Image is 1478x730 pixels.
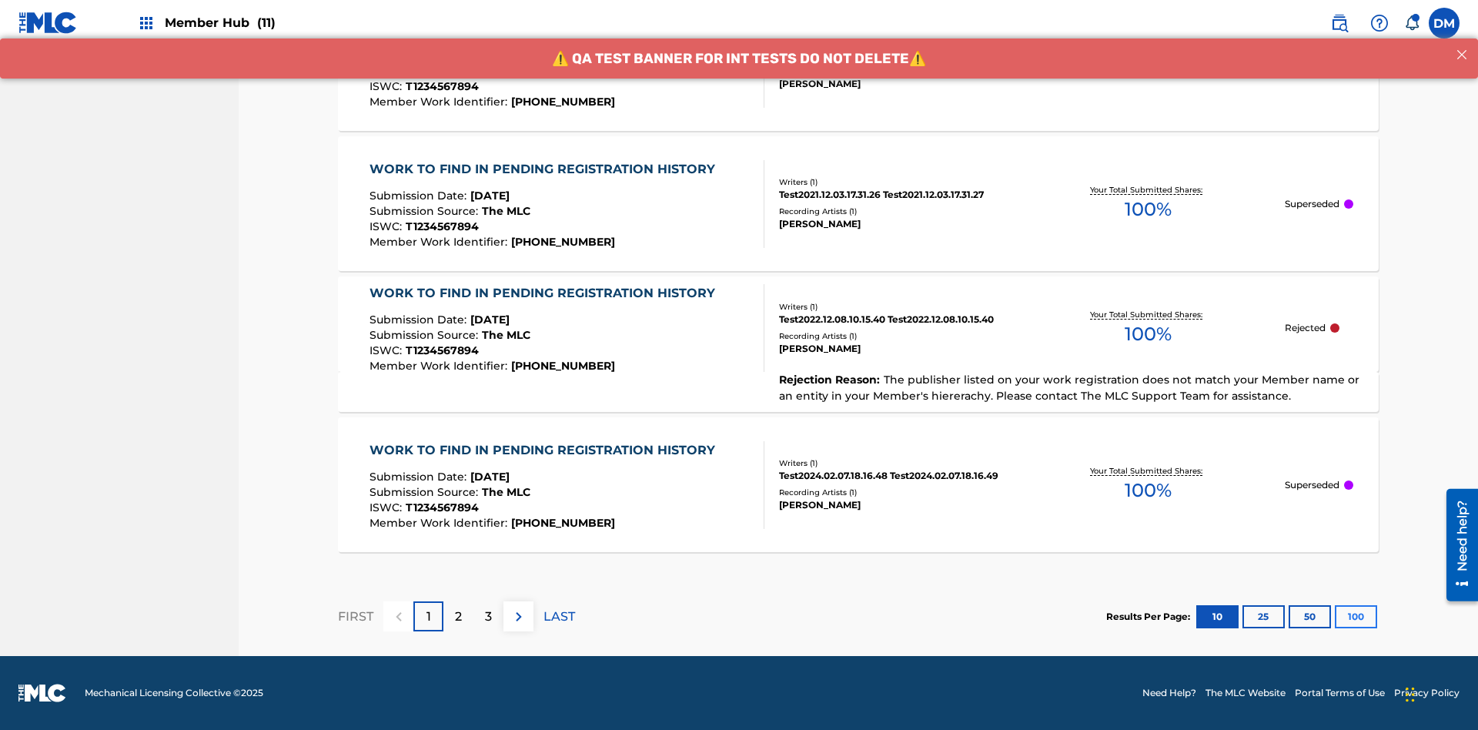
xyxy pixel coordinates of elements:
div: WORK TO FIND IN PENDING REGISTRATION HISTORY [369,284,723,303]
div: Test2022.12.08.10.15.40 Test2022.12.08.10.15.40 [779,313,1012,326]
div: [PERSON_NAME] [779,77,1012,91]
span: [DATE] [470,189,510,203]
div: Recording Artists ( 1 ) [779,487,1012,498]
span: [PHONE_NUMBER] [511,359,615,373]
span: [PHONE_NUMBER] [511,516,615,530]
a: WORK TO FIND IN PENDING REGISTRATION HISTORYSubmission Date:[DATE]Submission Source:The MLCISWC:T... [338,136,1379,271]
div: Test2024.02.07.18.16.48 Test2024.02.07.18.16.49 [779,469,1012,483]
div: [PERSON_NAME] [779,498,1012,512]
span: Submission Date : [369,313,470,326]
div: Writers ( 1 ) [779,176,1012,188]
div: Writers ( 1 ) [779,301,1012,313]
span: The MLC [482,328,530,342]
a: Privacy Policy [1394,686,1460,700]
div: WORK TO FIND IN PENDING REGISTRATION HISTORY [369,441,723,460]
div: User Menu [1429,8,1460,39]
div: Notifications [1404,15,1419,31]
p: Results Per Page: [1106,610,1194,624]
a: The MLC Website [1205,686,1286,700]
span: Submission Source : [369,328,482,342]
span: ISWC : [369,79,406,93]
span: Member Work Identifier : [369,359,511,373]
p: 3 [485,608,492,626]
div: Help [1364,8,1395,39]
iframe: Chat Widget [1401,656,1478,730]
span: (11) [257,15,276,30]
span: T1234567894 [406,79,479,93]
span: The publisher listed on your work registration does not match your Member name or an entity in yo... [779,373,1359,403]
span: [DATE] [470,313,510,326]
span: 100 % [1125,196,1172,223]
span: Member Hub [165,14,276,32]
span: ⚠️ QA TEST BANNER FOR INT TESTS DO NOT DELETE⚠️ [552,12,926,28]
span: 100 % [1125,320,1172,348]
span: Submission Date : [369,189,470,203]
img: logo [18,684,66,702]
div: WORK TO FIND IN PENDING REGISTRATION HISTORY [369,160,723,179]
span: Submission Date : [369,470,470,484]
span: Rejection Reason : [779,373,884,387]
span: [PHONE_NUMBER] [511,235,615,249]
p: 1 [426,608,431,626]
div: Recording Artists ( 1 ) [779,330,1012,342]
button: 25 [1242,605,1285,628]
span: Submission Source : [369,485,482,499]
img: Top Rightsholders [137,14,155,32]
img: search [1330,14,1349,32]
span: The MLC [482,204,530,218]
button: 100 [1335,605,1377,628]
div: Drag [1406,671,1415,718]
span: ISWC : [369,501,406,514]
a: WORK TO FIND IN PENDING REGISTRATION HISTORYSubmission Date:[DATE]Submission Source:The MLCISWC:T... [338,276,1379,412]
p: Your Total Submitted Shares: [1090,184,1206,196]
span: ISWC : [369,219,406,233]
span: [DATE] [470,470,510,484]
span: T1234567894 [406,501,479,514]
span: Mechanical Licensing Collective © 2025 [85,686,263,700]
div: Recording Artists ( 1 ) [779,206,1012,217]
img: MLC Logo [18,12,78,34]
p: Superseded [1285,478,1339,492]
iframe: Resource Center [1435,483,1478,609]
p: Superseded [1285,197,1339,211]
div: Test2021.12.03.17.31.26 Test2021.12.03.17.31.27 [779,188,1012,202]
div: [PERSON_NAME] [779,342,1012,356]
p: LAST [543,608,575,626]
span: Member Work Identifier : [369,235,511,249]
span: T1234567894 [406,219,479,233]
span: Submission Source : [369,204,482,218]
div: [PERSON_NAME] [779,217,1012,231]
span: The MLC [482,485,530,499]
a: Portal Terms of Use [1295,686,1385,700]
span: T1234567894 [406,343,479,357]
a: WORK TO FIND IN PENDING REGISTRATION HISTORYSubmission Date:[DATE]Submission Source:The MLCISWC:T... [338,417,1379,552]
p: Rejected [1285,321,1326,335]
p: 2 [455,608,462,626]
span: 100 % [1125,477,1172,504]
p: Your Total Submitted Shares: [1090,465,1206,477]
img: right [510,608,528,626]
p: FIRST [338,608,373,626]
span: ISWC : [369,343,406,357]
p: Your Total Submitted Shares: [1090,309,1206,320]
img: help [1370,14,1389,32]
div: Writers ( 1 ) [779,457,1012,469]
a: Public Search [1324,8,1355,39]
button: 50 [1289,605,1331,628]
a: Need Help? [1142,686,1196,700]
span: Member Work Identifier : [369,95,511,109]
span: Member Work Identifier : [369,516,511,530]
button: 10 [1196,605,1239,628]
span: [PHONE_NUMBER] [511,95,615,109]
